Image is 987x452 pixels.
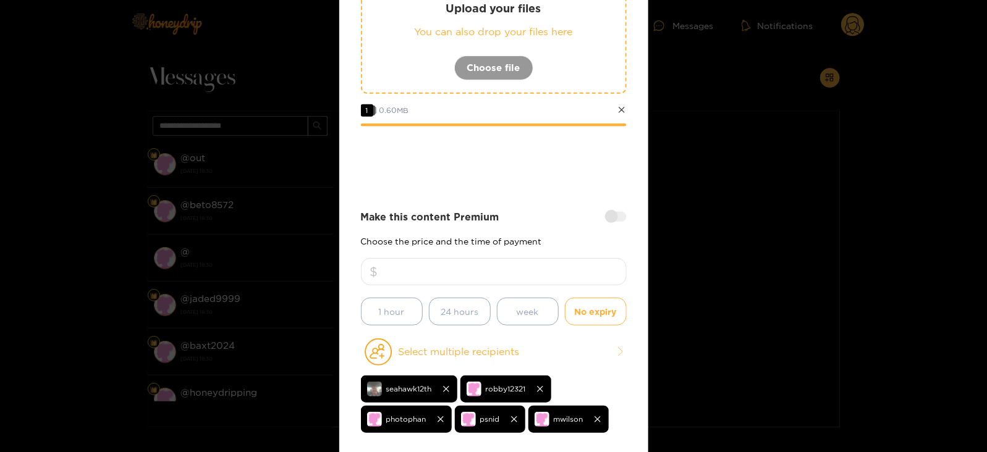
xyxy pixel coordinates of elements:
span: No expiry [575,304,617,319]
span: photophan [386,412,426,426]
span: psnid [480,412,500,426]
button: No expiry [565,298,627,325]
span: mwilson [554,412,583,426]
button: Choose file [454,56,533,80]
button: week [497,298,559,325]
p: Upload your files [387,1,601,15]
span: 1 hour [379,304,405,319]
button: 1 hour [361,298,423,325]
p: Choose the price and the time of payment [361,236,627,246]
img: no-avatar.png [367,412,382,427]
span: robby12321 [486,382,526,396]
img: 8a4e8-img_3262.jpeg [367,382,382,396]
span: 0.60 MB [379,106,409,114]
strong: Make this content Premium [361,210,499,224]
span: week [517,304,539,319]
img: no-avatar.png [535,412,549,427]
p: You can also drop your files here [387,25,601,39]
img: no-avatar.png [461,412,476,427]
button: 24 hours [429,298,491,325]
img: no-avatar.png [467,382,481,396]
span: seahawk12th [386,382,432,396]
span: 1 [361,104,373,117]
button: Select multiple recipients [361,338,627,366]
span: 24 hours [441,304,478,319]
